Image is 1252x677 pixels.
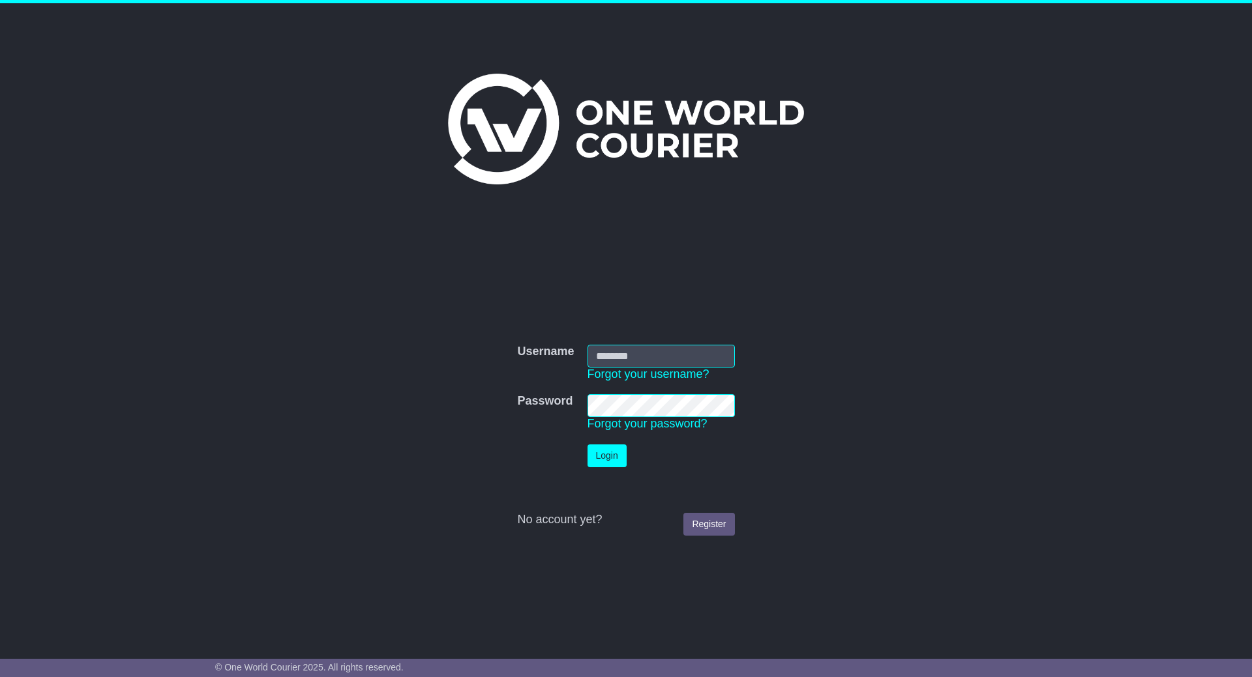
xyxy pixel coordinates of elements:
button: Login [588,444,627,467]
a: Register [683,513,734,536]
span: © One World Courier 2025. All rights reserved. [215,662,404,672]
div: No account yet? [517,513,734,527]
label: Username [517,345,574,359]
img: One World [448,74,804,184]
a: Forgot your username? [588,367,709,381]
a: Forgot your password? [588,417,708,430]
label: Password [517,394,573,409]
